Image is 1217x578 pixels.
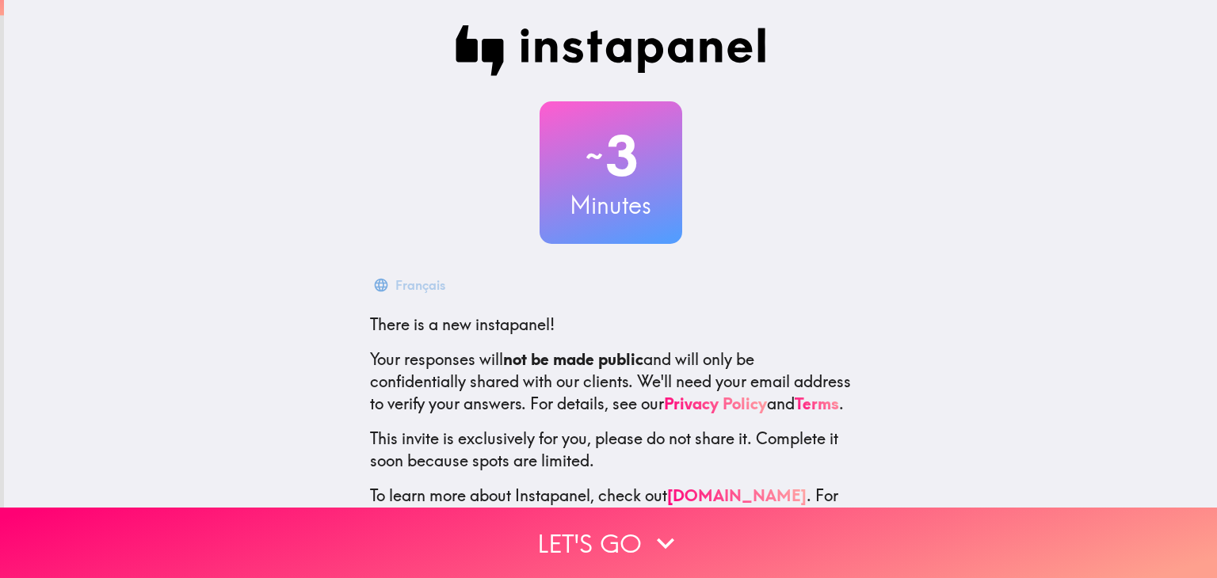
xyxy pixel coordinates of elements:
[370,428,852,472] p: This invite is exclusively for you, please do not share it. Complete it soon because spots are li...
[664,394,767,413] a: Privacy Policy
[370,348,852,415] p: Your responses will and will only be confidentially shared with our clients. We'll need your emai...
[540,124,682,188] h2: 3
[370,485,852,551] p: To learn more about Instapanel, check out . For questions or help, email us at .
[583,132,605,180] span: ~
[503,349,643,369] b: not be made public
[667,485,807,505] a: [DOMAIN_NAME]
[795,394,839,413] a: Terms
[370,269,452,301] button: Français
[456,25,766,76] img: Instapanel
[395,274,445,296] div: Français
[540,188,682,222] h3: Minutes
[370,314,555,334] span: There is a new instapanel!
